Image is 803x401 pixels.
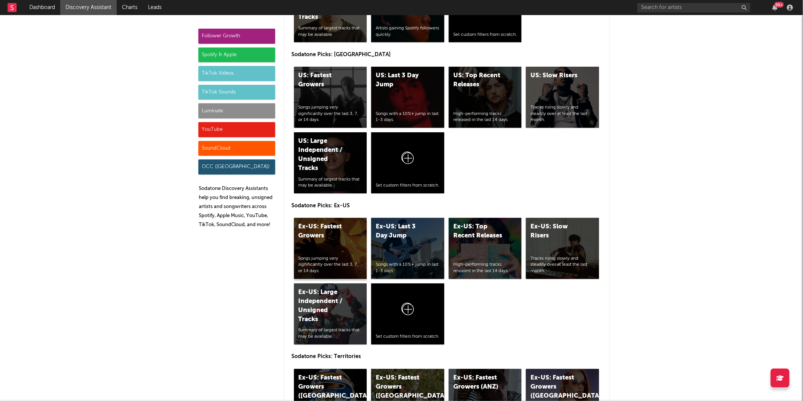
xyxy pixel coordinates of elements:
div: Summary of largest tracks that may be available. [299,25,363,38]
div: 99 + [774,2,784,8]
button: 99+ [772,5,777,11]
div: High-performing tracks released in the last 14 days. [453,262,517,274]
div: Tracks rising slowly and steadily over at least the last month. [530,256,594,274]
p: Sodatone Discovery Assistants help you find breaking, unsigned artists and songwriters across Spo... [199,184,275,230]
div: US: Slow Risers [530,71,582,80]
a: US: Top Recent ReleasesHigh-performing tracks released in the last 14 days. [449,67,522,128]
div: Songs jumping very significantly over the last 3, 7, or 14 days. [299,256,363,274]
div: US: Last 3 Day Jump [376,71,427,89]
div: Tracks rising slowly and steadily over at least the last month. [530,104,594,123]
div: Set custom filters from scratch. [376,334,440,340]
div: Follower Growth [198,29,275,44]
a: Ex-US: Slow RisersTracks rising slowly and steadily over at least the last month. [526,218,599,279]
a: Set custom filters from scratch. [371,132,444,193]
a: Ex-US: Last 3 Day JumpSongs with a 10%+ jump in last 1-3 days. [371,218,444,279]
a: Ex-US: Top Recent ReleasesHigh-performing tracks released in the last 14 days. [449,218,522,279]
div: Ex-US: Last 3 Day Jump [376,222,427,240]
div: Ex-US: Fastest Growers (ANZ) [453,373,504,392]
p: Sodatone Picks: Territories [292,352,602,361]
a: Ex-US: Large Independent / Unsigned TracksSummary of largest tracks that may be available. [294,283,367,344]
div: OCC ([GEOGRAPHIC_DATA]) [198,159,275,174]
div: US: Top Recent Releases [453,71,504,89]
p: Sodatone Picks: [GEOGRAPHIC_DATA] [292,50,602,59]
div: Summary of largest tracks that may be available. [299,327,363,340]
div: Set custom filters from scratch. [453,32,517,38]
div: Ex-US: Slow Risers [530,222,582,240]
div: US: Fastest Growers [299,71,350,89]
div: Songs with a 10%+ jump in last 1-3 days. [376,262,440,274]
div: Songs with a 10%+ jump in last 1-3 days. [376,111,440,124]
div: US: Large Independent / Unsigned Tracks [299,137,350,173]
input: Search for artists [637,3,750,12]
div: TikTok Sounds [198,85,275,100]
a: US: Large Independent / Unsigned TracksSummary of largest tracks that may be available. [294,132,367,193]
div: Ex-US: Fastest Growers ([GEOGRAPHIC_DATA]) [530,373,582,401]
div: Set custom filters from scratch. [376,182,440,189]
div: Ex-US: Top Recent Releases [453,222,504,240]
div: YouTube [198,122,275,137]
a: US: Last 3 Day JumpSongs with a 10%+ jump in last 1-3 days. [371,67,444,128]
div: Ex-US: Fastest Growers [299,222,350,240]
div: High-performing tracks released in the last 14 days. [453,111,517,124]
div: Ex-US: Large Independent / Unsigned Tracks [299,288,350,324]
div: TikTok Videos [198,66,275,81]
a: Set custom filters from scratch. [371,283,444,344]
div: Ex-US: Fastest Growers ([GEOGRAPHIC_DATA]) [299,373,350,401]
div: Spotify & Apple [198,47,275,63]
div: SoundCloud [198,141,275,156]
a: Ex-US: Fastest GrowersSongs jumping very significantly over the last 3, 7, or 14 days. [294,218,367,279]
div: Summary of largest tracks that may be available. [299,176,363,189]
div: Ex-US: Fastest Growers ([GEOGRAPHIC_DATA]) [376,373,427,401]
p: Sodatone Picks: Ex-US [292,201,602,210]
div: Luminate [198,103,275,118]
div: Songs jumping very significantly over the last 3, 7, or 14 days. [299,104,363,123]
a: US: Slow RisersTracks rising slowly and steadily over at least the last month. [526,67,599,128]
a: US: Fastest GrowersSongs jumping very significantly over the last 3, 7, or 14 days. [294,67,367,128]
div: Artists gaining Spotify followers quickly. [376,25,440,38]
